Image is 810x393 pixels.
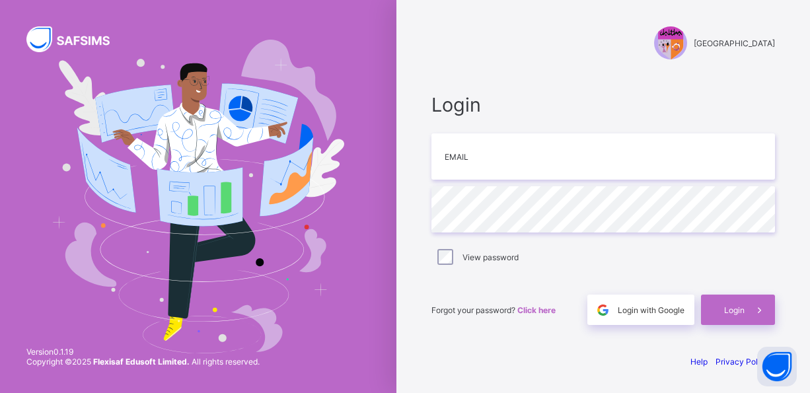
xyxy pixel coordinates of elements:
a: Privacy Policy [716,357,769,367]
span: Version 0.1.19 [26,347,260,357]
a: Help [690,357,708,367]
img: google.396cfc9801f0270233282035f929180a.svg [595,303,610,318]
span: Forgot your password? [431,305,556,315]
img: SAFSIMS Logo [26,26,126,52]
button: Open asap [757,347,797,386]
span: Login [431,93,775,116]
span: Copyright © 2025 All rights reserved. [26,357,260,367]
span: Login [724,305,745,315]
span: [GEOGRAPHIC_DATA] [694,38,775,48]
span: Login with Google [618,305,684,315]
a: Click here [517,305,556,315]
label: View password [462,252,519,262]
img: Hero Image [52,40,345,354]
strong: Flexisaf Edusoft Limited. [93,357,190,367]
